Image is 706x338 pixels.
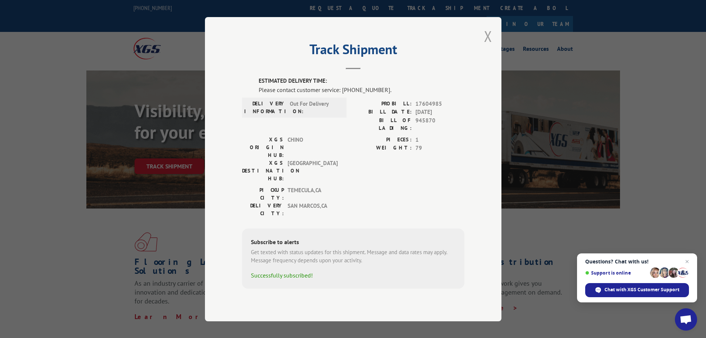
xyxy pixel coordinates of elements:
[353,144,412,152] label: WEIGHT:
[353,135,412,144] label: PIECES:
[251,237,455,248] div: Subscribe to alerts
[683,257,692,266] span: Close chat
[675,308,697,331] div: Open chat
[415,99,464,108] span: 17604985
[585,259,689,265] span: Questions? Chat with us!
[415,116,464,132] span: 945870
[415,144,464,152] span: 79
[244,99,286,115] label: DELIVERY INFORMATION:
[585,283,689,297] div: Chat with XGS Customer Support
[288,201,338,217] span: SAN MARCOS , CA
[353,108,412,117] label: BILL DATE:
[242,135,284,159] label: XGS ORIGIN HUB:
[259,85,464,94] div: Please contact customer service: [PHONE_NUMBER].
[242,186,284,201] label: PICKUP CITY:
[484,26,492,46] button: Close modal
[585,270,647,276] span: Support is online
[251,270,455,279] div: Successfully subscribed!
[288,135,338,159] span: CHINO
[604,286,679,293] span: Chat with XGS Customer Support
[415,108,464,117] span: [DATE]
[290,99,340,115] span: Out For Delivery
[288,186,338,201] span: TEMECULA , CA
[242,159,284,182] label: XGS DESTINATION HUB:
[251,248,455,265] div: Get texted with status updates for this shipment. Message and data rates may apply. Message frequ...
[259,77,464,85] label: ESTIMATED DELIVERY TIME:
[242,201,284,217] label: DELIVERY CITY:
[242,44,464,58] h2: Track Shipment
[353,99,412,108] label: PROBILL:
[415,135,464,144] span: 1
[353,116,412,132] label: BILL OF LADING:
[288,159,338,182] span: [GEOGRAPHIC_DATA]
